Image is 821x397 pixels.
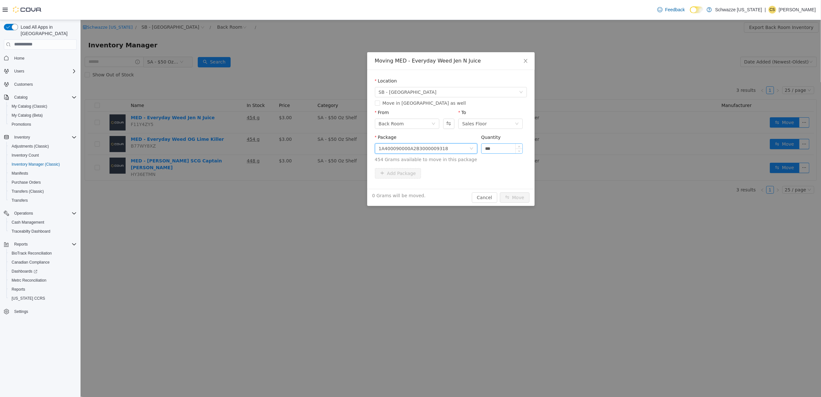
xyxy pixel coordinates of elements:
[12,80,77,88] span: Customers
[298,67,356,77] span: SB - Garden City
[438,125,440,128] i: icon: up
[6,142,79,151] button: Adjustments (Classic)
[18,24,77,37] span: Load All Apps in [GEOGRAPHIC_DATA]
[1,67,79,76] button: Users
[9,295,77,302] span: Washington CCRS
[9,188,77,195] span: Transfers (Classic)
[294,37,446,44] div: Moving MED - Everyday Weed Jen N Juice
[9,228,77,235] span: Traceabilty Dashboard
[435,124,442,129] span: Increase Value
[12,67,27,75] button: Users
[690,6,703,13] input: Dark Mode
[9,121,34,128] a: Promotions
[12,81,35,88] a: Customers
[12,144,49,149] span: Adjustments (Classic)
[9,121,77,128] span: Promotions
[9,276,77,284] span: Metrc Reconciliation
[4,51,77,333] nav: Complex example
[12,153,39,158] span: Inventory Count
[9,179,43,186] a: Purchase Orders
[715,6,762,14] p: Schwazze [US_STATE]
[12,307,77,315] span: Settings
[12,220,44,225] span: Cash Management
[298,99,323,109] div: Back Room
[12,171,28,176] span: Manifests
[6,169,79,178] button: Manifests
[6,151,79,160] button: Inventory Count
[13,6,42,13] img: Cova
[9,267,40,275] a: Dashboards
[12,189,44,194] span: Transfers (Classic)
[9,142,52,150] a: Adjustments (Classic)
[9,102,50,110] a: My Catalog (Classic)
[9,218,77,226] span: Cash Management
[6,102,79,111] button: My Catalog (Classic)
[6,196,79,205] button: Transfers
[6,178,79,187] button: Purchase Orders
[12,209,77,217] span: Operations
[14,95,27,100] span: Catalog
[12,133,77,141] span: Inventory
[655,3,687,16] a: Feedback
[9,160,77,168] span: Inventory Manager (Classic)
[1,53,79,63] button: Home
[665,6,685,13] span: Feedback
[294,148,341,159] button: icon: plusAdd Package
[12,93,77,101] span: Catalog
[12,54,77,62] span: Home
[12,229,50,234] span: Traceabilty Dashboard
[14,242,28,247] span: Reports
[1,93,79,102] button: Catalog
[14,135,30,140] span: Inventory
[6,285,79,294] button: Reports
[12,133,33,141] button: Inventory
[438,130,440,132] i: icon: down
[9,228,53,235] a: Traceabilty Dashboard
[6,218,79,227] button: Cash Management
[14,69,24,74] span: Users
[6,294,79,303] button: [US_STATE] CCRS
[770,6,775,14] span: CS
[765,6,766,14] p: |
[443,38,448,44] i: icon: close
[9,218,47,226] a: Cash Management
[12,122,31,127] span: Promotions
[389,127,393,131] i: icon: down
[12,198,28,203] span: Transfers
[12,180,41,185] span: Purchase Orders
[9,111,45,119] a: My Catalog (Beta)
[12,67,77,75] span: Users
[9,102,77,110] span: My Catalog (Classic)
[6,160,79,169] button: Inventory Manager (Classic)
[363,99,374,109] button: Swap
[434,102,438,106] i: icon: down
[298,124,368,133] div: 1A400090000A2B3000009318
[419,172,449,183] button: icon: swapMove
[9,258,77,266] span: Canadian Compliance
[1,80,79,89] button: Customers
[12,308,31,315] a: Settings
[9,258,52,266] a: Canadian Compliance
[12,54,27,62] a: Home
[6,227,79,236] button: Traceabilty Dashboard
[9,276,49,284] a: Metrc Reconciliation
[14,56,24,61] span: Home
[292,172,345,179] span: 0 Grams will be moved.
[9,267,77,275] span: Dashboards
[6,267,79,276] a: Dashboards
[382,99,406,109] div: Sales Floor
[6,276,79,285] button: Metrc Reconciliation
[768,6,776,14] div: Clay Strickland
[300,81,388,86] span: Move in [GEOGRAPHIC_DATA] as well
[12,93,30,101] button: Catalog
[294,115,316,120] label: Package
[351,102,355,106] i: icon: down
[14,211,33,216] span: Operations
[9,111,77,119] span: My Catalog (Beta)
[779,6,816,14] p: [PERSON_NAME]
[6,258,79,267] button: Canadian Compliance
[294,136,446,143] span: 454 Grams available to move in this package
[6,187,79,196] button: Transfers (Classic)
[9,142,77,150] span: Adjustments (Classic)
[9,286,28,293] a: Reports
